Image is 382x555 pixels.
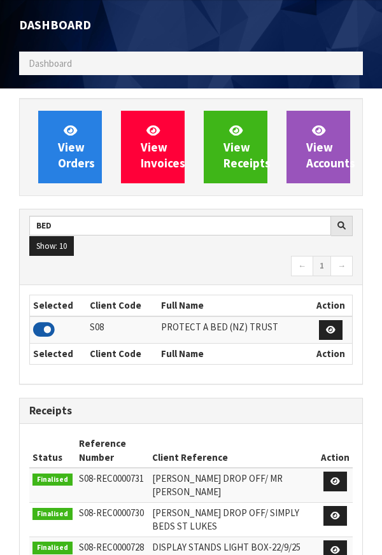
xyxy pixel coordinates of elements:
[79,507,144,519] span: S08-REC0000730
[158,295,309,316] th: Full Name
[32,474,73,486] span: Finalised
[158,344,309,364] th: Full Name
[79,472,144,484] span: S08-REC0000731
[152,507,299,532] span: [PERSON_NAME] DROP OFF/ SIMPLY BEDS ST LUKES
[38,111,102,183] a: ViewOrders
[286,111,350,183] a: ViewAccounts
[318,433,353,468] th: Action
[223,123,271,171] span: View Receipts
[330,256,353,276] a: →
[29,236,74,256] button: Show: 10
[29,57,72,69] span: Dashboard
[19,17,91,32] span: Dashboard
[149,433,318,468] th: Client Reference
[87,295,157,316] th: Client Code
[309,344,352,364] th: Action
[87,316,157,344] td: S08
[29,216,331,235] input: Search clients
[152,472,283,498] span: [PERSON_NAME] DROP OFF/ MR [PERSON_NAME]
[306,123,355,171] span: View Accounts
[30,344,87,364] th: Selected
[29,405,353,417] h3: Receipts
[158,316,309,344] td: PROTECT A BED (NZ) TRUST
[29,433,76,468] th: Status
[121,111,185,183] a: ViewInvoices
[291,256,313,276] a: ←
[30,295,87,316] th: Selected
[79,541,144,553] span: S08-REC0000728
[32,508,73,521] span: Finalised
[309,295,352,316] th: Action
[76,433,149,468] th: Reference Number
[204,111,267,183] a: ViewReceipts
[29,256,353,278] nav: Page navigation
[141,123,185,171] span: View Invoices
[32,542,73,554] span: Finalised
[152,541,301,553] span: DISPLAY STANDS LIGHT BOX-22/9/25
[87,344,157,364] th: Client Code
[58,123,95,171] span: View Orders
[313,256,331,276] a: 1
